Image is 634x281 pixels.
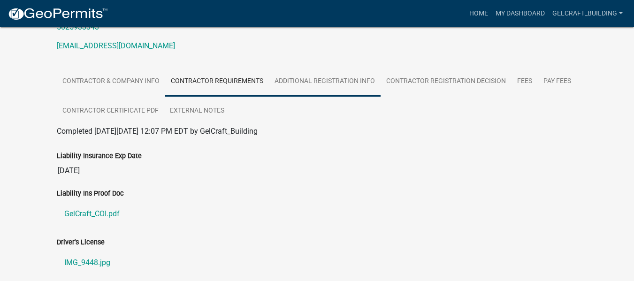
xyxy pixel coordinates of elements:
label: Liability Ins Proof Doc [57,190,124,197]
a: My Dashboard [492,5,549,23]
a: Pay Fees [538,67,577,97]
a: GelCraft_Building [549,5,626,23]
a: Home [466,5,492,23]
span: Completed [DATE][DATE] 12:07 PM EDT by GelCraft_Building [57,127,258,136]
a: [EMAIL_ADDRESS][DOMAIN_NAME] [57,41,175,50]
label: Driver's License [57,239,105,246]
a: GelCraft_COI.pdf [57,203,578,225]
label: Liability Insurance Exp Date [57,153,142,159]
a: Contractor Requirements [165,67,269,97]
a: External Notes [164,96,230,126]
a: Contractor Certificate PDF [57,96,164,126]
a: Additional Registration Info [269,67,381,97]
a: 5025933343 [57,23,99,31]
a: Contractor Registration Decision [381,67,512,97]
a: Fees [512,67,538,97]
a: IMG_9448.jpg [57,251,578,274]
a: Contractor & Company Info [57,67,165,97]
